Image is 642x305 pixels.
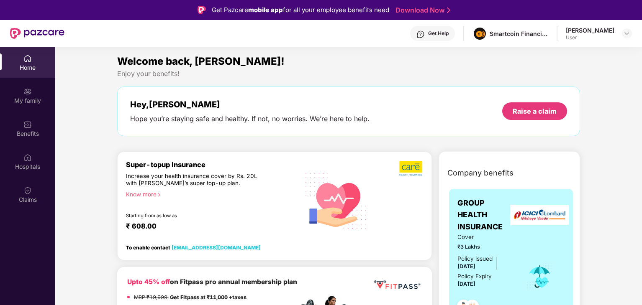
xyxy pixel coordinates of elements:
div: Know more [126,191,294,197]
span: ₹3 Lakhs [457,243,515,251]
img: icon [526,263,553,290]
div: Hey, [PERSON_NAME] [130,99,370,109]
img: New Pazcare Logo [10,28,64,39]
div: User [566,34,614,41]
a: Download Now [395,6,448,15]
div: Smartcoin Financials Private Limited [490,30,548,38]
div: Super-topup Insurance [126,160,299,169]
div: [PERSON_NAME] [566,26,614,34]
img: svg+xml;base64,PHN2ZyBpZD0iRHJvcGRvd24tMzJ4MzIiIHhtbG5zPSJodHRwOi8vd3d3LnczLm9yZy8yMDAwL3N2ZyIgd2... [624,30,630,37]
strong: mobile app [248,6,283,14]
img: svg+xml;base64,PHN2ZyB3aWR0aD0iMjAiIGhlaWdodD0iMjAiIHZpZXdCb3g9IjAgMCAyMCAyMCIgZmlsbD0ibm9uZSIgeG... [23,87,32,96]
span: Company benefits [447,167,514,179]
b: Upto 45% off [127,278,170,286]
img: insurerLogo [510,205,569,225]
span: right [157,193,161,197]
img: svg+xml;base64,PHN2ZyB4bWxucz0iaHR0cDovL3d3dy53My5vcmcvMjAwMC9zdmciIHhtbG5zOnhsaW5rPSJodHRwOi8vd3... [299,163,374,238]
span: [DATE] [457,281,475,287]
img: svg+xml;base64,PHN2ZyBpZD0iSGVscC0zMngzMiIgeG1sbnM9Imh0dHA6Ly93d3cudzMub3JnLzIwMDAvc3ZnIiB3aWR0aD... [416,30,425,38]
img: fppp.png [372,277,421,292]
img: svg+xml;base64,PHN2ZyBpZD0iSG9tZSIgeG1sbnM9Imh0dHA6Ly93d3cudzMub3JnLzIwMDAvc3ZnIiB3aWR0aD0iMjAiIG... [23,54,32,63]
img: Logo [198,6,206,14]
div: Hope you’re staying safe and healthy. If not, no worries. We’re here to help. [130,114,370,123]
div: Get Pazcare for all your employee benefits need [212,5,389,15]
img: svg+xml;base64,PHN2ZyBpZD0iQmVuZWZpdHMiIHhtbG5zPSJodHRwOi8vd3d3LnczLm9yZy8yMDAwL3N2ZyIgd2lkdGg9Ij... [23,120,32,129]
div: Policy Expiry [457,272,492,281]
img: Stroke [447,6,450,15]
div: Raise a claim [513,107,557,116]
div: Enjoy your benefits! [117,69,580,78]
img: b5dec4f62d2307b9de63beb79f102df3.png [399,160,423,176]
span: [DATE] [457,263,475,269]
span: Welcome back, [PERSON_NAME]! [117,55,285,67]
span: GROUP HEALTH INSURANCE [457,197,515,233]
del: MRP ₹19,999, [134,294,169,300]
img: svg+xml;base64,PHN2ZyBpZD0iQ2xhaW0iIHhtbG5zPSJodHRwOi8vd3d3LnczLm9yZy8yMDAwL3N2ZyIgd2lkdGg9IjIwIi... [23,186,32,195]
span: Cover [457,233,515,241]
div: To enable contact [126,244,261,250]
div: ₹ 608.00 [126,222,291,232]
img: svg+xml;base64,PHN2ZyBpZD0iSG9zcGl0YWxzIiB4bWxucz0iaHR0cDovL3d3dy53My5vcmcvMjAwMC9zdmciIHdpZHRoPS... [23,153,32,162]
a: [EMAIL_ADDRESS][DOMAIN_NAME] [172,244,261,251]
div: Get Help [428,30,449,37]
b: on Fitpass pro annual membership plan [127,278,297,286]
div: Starting from as low as [126,213,264,219]
div: Policy issued [457,254,493,263]
strong: Get Fitpass at ₹11,000 +taxes [170,294,247,300]
img: image%20(1).png [474,28,486,40]
div: Increase your health insurance cover by Rs. 20L with [PERSON_NAME]’s super top-up plan. [126,173,263,188]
